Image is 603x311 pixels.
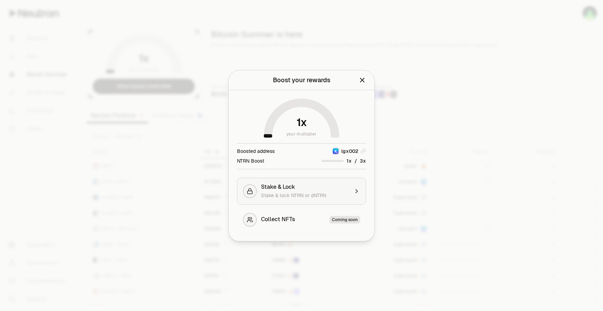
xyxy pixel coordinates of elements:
[261,184,295,191] span: Stake & Lock
[329,216,360,224] div: Coming soon
[261,216,295,224] span: Collect NFTs
[286,131,317,138] span: your multiplier
[273,75,330,85] div: Boost your rewards
[237,148,275,155] div: Boosted address
[261,192,326,199] span: Stake & lock NTRN or dNTRN
[332,148,366,155] button: Keplrlgx002
[333,148,338,154] img: Keplr
[358,75,366,85] button: Close
[321,157,366,165] div: /
[237,157,264,164] div: NTRN Boost
[237,178,366,205] button: Stake & LockStake & lock NTRN or dNTRN
[341,148,358,155] span: lgx002
[237,207,366,233] button: Collect NFTsComing soon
